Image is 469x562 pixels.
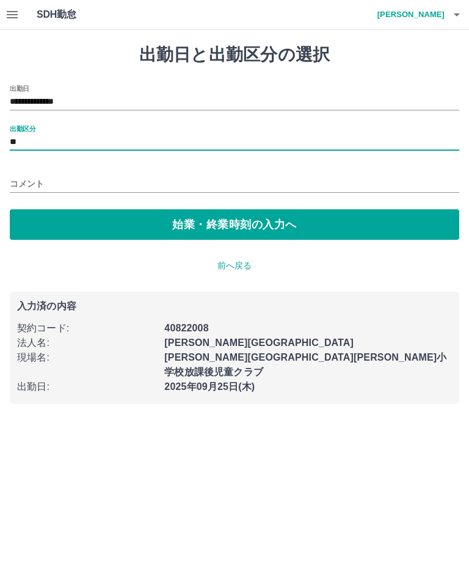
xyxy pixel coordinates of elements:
p: 入力済の内容 [17,301,452,311]
p: 法人名 : [17,336,157,350]
label: 出勤区分 [10,124,35,133]
p: 契約コード : [17,321,157,336]
button: 始業・終業時刻の入力へ [10,209,459,240]
label: 出勤日 [10,84,29,93]
b: 40822008 [164,323,208,333]
p: 現場名 : [17,350,157,365]
h1: 出勤日と出勤区分の選択 [10,45,459,65]
p: 前へ戻る [10,259,459,272]
b: [PERSON_NAME][GEOGRAPHIC_DATA][PERSON_NAME]小学校放課後児童クラブ [164,352,446,377]
b: 2025年09月25日(木) [164,381,255,392]
p: 出勤日 : [17,380,157,394]
b: [PERSON_NAME][GEOGRAPHIC_DATA] [164,337,354,348]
